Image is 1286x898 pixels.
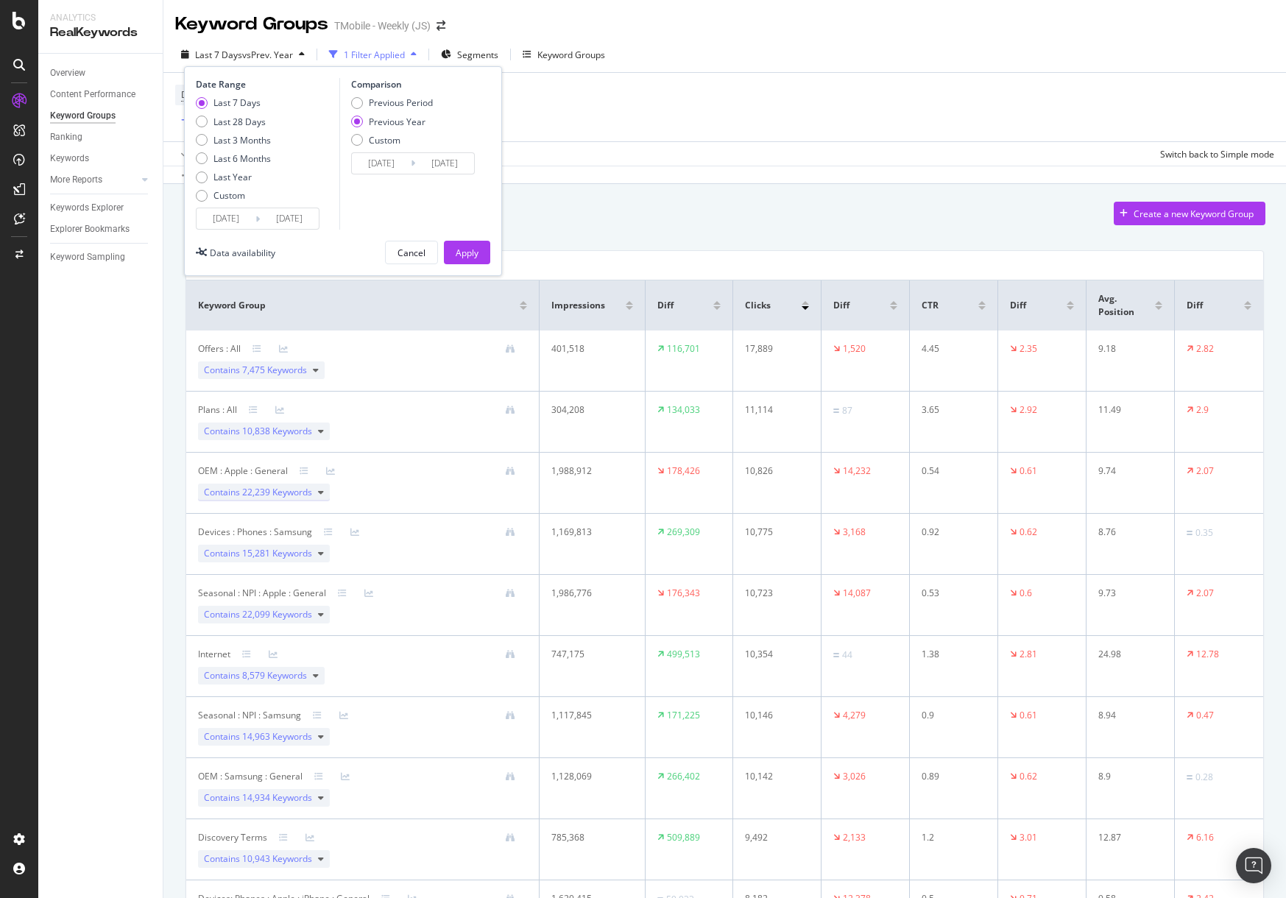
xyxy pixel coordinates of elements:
div: Plans : All [198,403,237,417]
a: Keywords [50,151,152,166]
span: Clicks [745,299,771,312]
div: 171,225 [667,709,700,722]
div: 0.61 [1020,464,1037,478]
div: Content Performance [50,87,135,102]
span: Contains [204,608,312,621]
div: 116,701 [667,342,700,356]
span: 10,943 Keywords [242,852,312,865]
div: More Reports [50,172,102,188]
span: Contains [204,730,312,743]
span: Diff [1187,299,1203,312]
button: Cancel [385,241,438,264]
a: Overview [50,66,152,81]
span: Last 7 Days [195,49,242,61]
span: Contains [204,547,312,560]
div: Last 3 Months [213,134,271,146]
img: Equal [1187,531,1193,535]
div: 178,426 [667,464,700,478]
div: 8.94 [1098,709,1156,722]
div: 509,889 [667,831,700,844]
div: Analytics [50,12,151,24]
div: 0.62 [1020,526,1037,539]
div: Discovery Terms [198,831,267,844]
div: 10,775 [745,526,802,539]
div: Previous Year [351,116,433,128]
div: arrow-right-arrow-left [437,21,445,31]
div: OEM : Apple : General [198,464,288,478]
div: 1,988,912 [551,464,625,478]
div: 4.45 [922,342,979,356]
span: Contains [204,364,307,377]
div: 176,343 [667,587,700,600]
div: Custom [369,134,400,146]
div: 10,354 [745,648,802,661]
div: Switch back to Simple mode [1160,148,1274,160]
div: Last 28 Days [196,116,271,128]
div: Custom [351,134,433,146]
div: 44 [842,648,852,662]
div: 17,889 [745,342,802,356]
span: Device [181,88,209,101]
button: Create a new Keyword Group [1114,202,1265,225]
div: Create a new Keyword Group [1134,208,1254,220]
div: 9.73 [1098,587,1156,600]
div: RealKeywords [50,24,151,41]
span: 14,934 Keywords [242,791,312,804]
span: 22,239 Keywords [242,486,312,498]
a: Keywords Explorer [50,200,152,216]
span: Diff [657,299,674,312]
div: 2.81 [1020,648,1037,661]
a: Content Performance [50,87,152,102]
a: Keyword Groups [50,108,152,124]
div: Open Intercom Messenger [1236,848,1271,883]
button: Add Filter [175,112,234,130]
div: 14,232 [843,464,871,478]
div: Devices : Phones : Samsung [198,526,312,539]
div: Last 28 Days [213,116,266,128]
div: 785,368 [551,831,625,844]
span: 22,099 Keywords [242,608,312,621]
div: 1,117,845 [551,709,625,722]
div: Date Range [196,78,336,91]
div: 0.62 [1020,770,1037,783]
div: 2.82 [1196,342,1214,356]
div: 1 Filter Applied [344,49,405,61]
div: Keyword Groups [50,108,116,124]
span: Avg. Position [1098,292,1151,319]
span: vs Prev. Year [242,49,293,61]
div: 0.92 [922,526,979,539]
div: 2,133 [843,831,866,844]
div: Ranking [50,130,82,145]
div: Last 6 Months [196,152,271,165]
button: Apply [444,241,490,264]
div: 1.38 [922,648,979,661]
div: 8.76 [1098,526,1156,539]
div: 1,986,776 [551,587,625,600]
div: 2.07 [1196,587,1214,600]
span: Impressions [551,299,605,312]
span: 15,281 Keywords [242,547,312,559]
div: Last 7 Days [213,96,261,109]
div: Last Year [213,171,252,183]
div: Keyword Sampling [50,250,125,265]
div: 499,513 [667,648,700,661]
button: Keyword Groups [517,43,611,66]
div: Overview [50,66,85,81]
div: 12.78 [1196,648,1219,661]
div: 0.35 [1195,526,1213,540]
div: 11,114 [745,403,802,417]
div: 0.6 [1020,587,1032,600]
div: 12.87 [1098,831,1156,844]
div: 9.74 [1098,464,1156,478]
div: 1,169,813 [551,526,625,539]
div: Last 3 Months [196,134,271,146]
img: Equal [1187,775,1193,779]
a: Explorer Bookmarks [50,222,152,237]
div: 4,279 [843,709,866,722]
div: 2.92 [1020,403,1037,417]
div: 134,033 [667,403,700,417]
div: 87 [842,404,852,417]
div: Last 6 Months [213,152,271,165]
div: Internet [198,648,230,661]
div: 0.61 [1020,709,1037,722]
